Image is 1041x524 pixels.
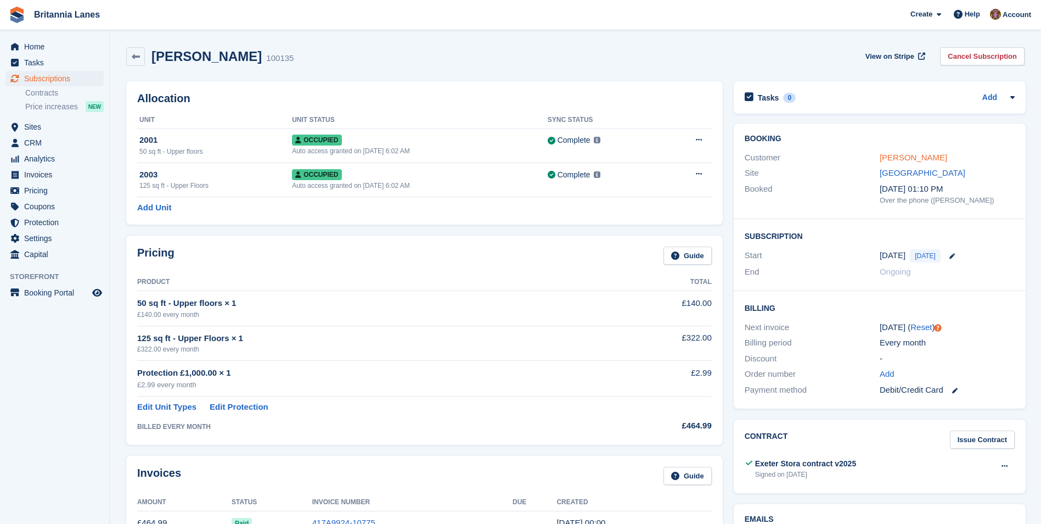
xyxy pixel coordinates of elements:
[745,266,880,278] div: End
[137,92,712,105] h2: Allocation
[758,93,779,103] h2: Tasks
[292,112,548,129] th: Unit Status
[783,93,796,103] div: 0
[940,47,1025,65] a: Cancel Subscription
[745,321,880,334] div: Next invoice
[151,49,262,64] h2: [PERSON_NAME]
[5,135,104,150] a: menu
[137,112,292,129] th: Unit
[880,183,1015,196] div: [DATE] 01:10 PM
[5,119,104,135] a: menu
[24,183,90,198] span: Pricing
[745,249,880,263] div: Start
[5,39,104,54] a: menu
[605,420,712,432] div: £464.99
[605,326,712,360] td: £322.00
[312,494,513,511] th: Invoice Number
[880,353,1015,365] div: -
[880,153,947,162] a: [PERSON_NAME]
[910,9,932,20] span: Create
[745,183,880,206] div: Booked
[25,101,104,113] a: Price increases NEW
[30,5,104,24] a: Britannia Lanes
[594,137,600,143] img: icon-info-grey-7440780725fd019a000dd9b08b2336e03edf1995a4989e88bcd33f0948082b44.svg
[910,322,932,332] a: Reset
[880,168,965,177] a: [GEOGRAPHIC_DATA]
[5,167,104,182] a: menu
[5,199,104,214] a: menu
[982,92,997,104] a: Add
[137,467,181,485] h2: Invoices
[880,384,1015,397] div: Debit/Credit Card
[137,367,605,380] div: Protection £1,000.00 × 1
[137,247,175,265] h2: Pricing
[880,368,894,381] a: Add
[137,344,605,354] div: £322.00 every month
[24,167,90,182] span: Invoices
[24,199,90,214] span: Coupons
[548,112,662,129] th: Sync Status
[210,401,268,414] a: Edit Protection
[137,401,196,414] a: Edit Unit Types
[745,230,1015,241] h2: Subscription
[5,231,104,246] a: menu
[558,135,590,146] div: Complete
[745,384,880,397] div: Payment method
[10,271,109,282] span: Storefront
[232,494,312,511] th: Status
[24,71,90,86] span: Subscriptions
[139,169,292,181] div: 2003
[880,337,1015,349] div: Every month
[137,332,605,345] div: 125 sq ft - Upper Floors × 1
[24,247,90,262] span: Capital
[965,9,980,20] span: Help
[292,181,548,191] div: Auto access granted on [DATE] 6:02 AM
[755,470,856,480] div: Signed on [DATE]
[745,152,880,164] div: Customer
[91,286,104,299] a: Preview store
[880,267,911,276] span: Ongoing
[9,7,25,23] img: stora-icon-8386f47178a22dfd0bd8f6a31ec36ba5ce8667c1dd55bd0f319d3a0aa187defe.svg
[137,422,605,432] div: BILLED EVERY MONTH
[861,47,927,65] a: View on Stripe
[745,302,1015,313] h2: Billing
[745,515,1015,524] h2: Emails
[292,169,341,180] span: Occupied
[24,285,90,300] span: Booking Portal
[513,494,556,511] th: Due
[755,458,856,470] div: Exeter Stora contract v2025
[139,181,292,191] div: 125 sq ft - Upper Floors
[24,151,90,166] span: Analytics
[745,353,880,365] div: Discount
[663,467,712,485] a: Guide
[558,169,590,181] div: Complete
[556,494,711,511] th: Created
[605,361,712,397] td: £2.99
[25,102,78,112] span: Price increases
[5,183,104,198] a: menu
[880,321,1015,334] div: [DATE] ( )
[266,52,294,65] div: 100135
[950,431,1015,449] a: Issue Contract
[137,494,232,511] th: Amount
[745,337,880,349] div: Billing period
[880,249,905,262] time: 2025-08-17 23:00:00 UTC
[933,323,943,333] div: Tooltip anchor
[663,247,712,265] a: Guide
[990,9,1001,20] img: Andy Collier
[1003,9,1031,20] span: Account
[24,55,90,70] span: Tasks
[139,134,292,147] div: 2001
[594,171,600,178] img: icon-info-grey-7440780725fd019a000dd9b08b2336e03edf1995a4989e88bcd33f0948082b44.svg
[86,101,104,112] div: NEW
[745,431,788,449] h2: Contract
[910,249,941,263] span: [DATE]
[24,135,90,150] span: CRM
[5,285,104,300] a: menu
[24,215,90,230] span: Protection
[24,231,90,246] span: Settings
[137,297,605,310] div: 50 sq ft - Upper floors × 1
[5,71,104,86] a: menu
[24,39,90,54] span: Home
[137,380,605,391] div: £2.99 every month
